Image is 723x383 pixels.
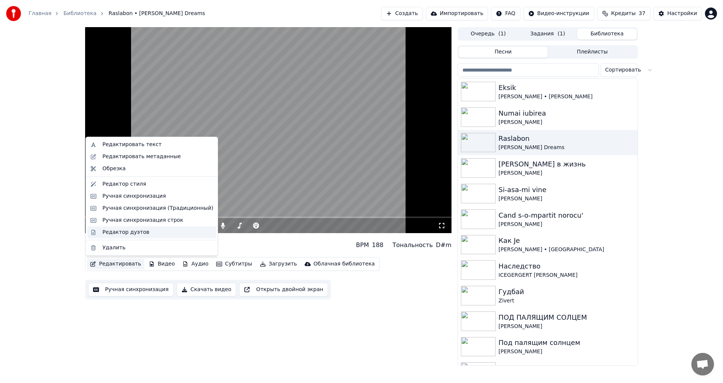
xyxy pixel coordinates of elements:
div: Zivert [499,297,635,305]
a: Главная [29,10,51,17]
div: [PERSON_NAME] [499,323,635,330]
div: Удалить [102,244,125,252]
div: Cand s-o-mpartit norocu' [499,210,635,221]
button: Плейлисты [548,47,637,58]
div: Тональность [392,241,433,250]
button: Аудио [179,259,211,269]
button: FAQ [491,7,520,20]
button: Скачать видео [177,283,236,296]
div: Облачная библиотека [314,260,375,268]
div: Настройки [667,10,697,17]
div: [PERSON_NAME] Dreams [85,247,151,254]
div: Как Je [499,235,635,246]
div: [PERSON_NAME] Dreams [499,144,635,151]
div: Наследство [499,261,635,272]
span: ( 1 ) [558,30,565,38]
div: Ручная синхронизация (Традиционный) [102,204,213,212]
button: Субтитры [213,259,255,269]
div: [PERSON_NAME] [499,363,635,374]
div: Raslabon [499,133,635,144]
div: [PERSON_NAME] • [PERSON_NAME] [499,93,635,101]
a: Открытый чат [691,353,714,375]
button: Ручная синхронизация [88,283,174,296]
nav: breadcrumb [29,10,205,17]
div: Ручная синхронизация строк [102,217,183,224]
div: [PERSON_NAME] [499,169,635,177]
div: [PERSON_NAME] [499,119,635,126]
button: Очередь [459,29,518,40]
div: Si-asa-mi vine [499,185,635,195]
button: Открыть двойной экран [239,283,328,296]
div: ПОД ПАЛЯЩИМ СОЛЦЕМ [499,312,635,323]
div: ICEGERGERT [PERSON_NAME] [499,272,635,279]
div: D#m [436,241,451,250]
button: Песни [459,47,548,58]
button: Видео [146,259,178,269]
div: Ручная синхронизация [102,192,166,200]
a: Библиотека [63,10,96,17]
button: Библиотека [577,29,637,40]
button: Импортировать [426,7,488,20]
div: BPM [356,241,369,250]
div: [PERSON_NAME] [499,221,635,228]
div: [PERSON_NAME] [499,348,635,356]
div: Eksik [499,82,635,93]
div: Обрезка [102,165,126,172]
div: [PERSON_NAME] [499,195,635,203]
span: Raslabon • [PERSON_NAME] Dreams [108,10,205,17]
button: Кредиты37 [597,7,650,20]
span: 37 [639,10,645,17]
button: Видео-инструкции [523,7,594,20]
div: 188 [372,241,384,250]
button: Создать [381,7,423,20]
span: Сортировать [605,66,641,74]
div: Редактировать текст [102,141,162,148]
div: Гудбай [499,287,635,297]
div: Raslabon [85,236,151,247]
button: Настройки [653,7,702,20]
button: Задания [518,29,578,40]
div: [PERSON_NAME] в жизнь [499,159,635,169]
div: [PERSON_NAME] • [GEOGRAPHIC_DATA] [499,246,635,253]
div: Редактор стиля [102,180,146,188]
div: Numai iubirea [499,108,635,119]
div: Редактор дуэтов [102,229,149,236]
button: Загрузить [257,259,300,269]
img: youka [6,6,21,21]
div: Редактировать метаданные [102,153,181,160]
div: Под палящим солнцем [499,337,635,348]
span: ( 1 ) [498,30,506,38]
span: Кредиты [611,10,636,17]
button: Редактировать [87,259,144,269]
